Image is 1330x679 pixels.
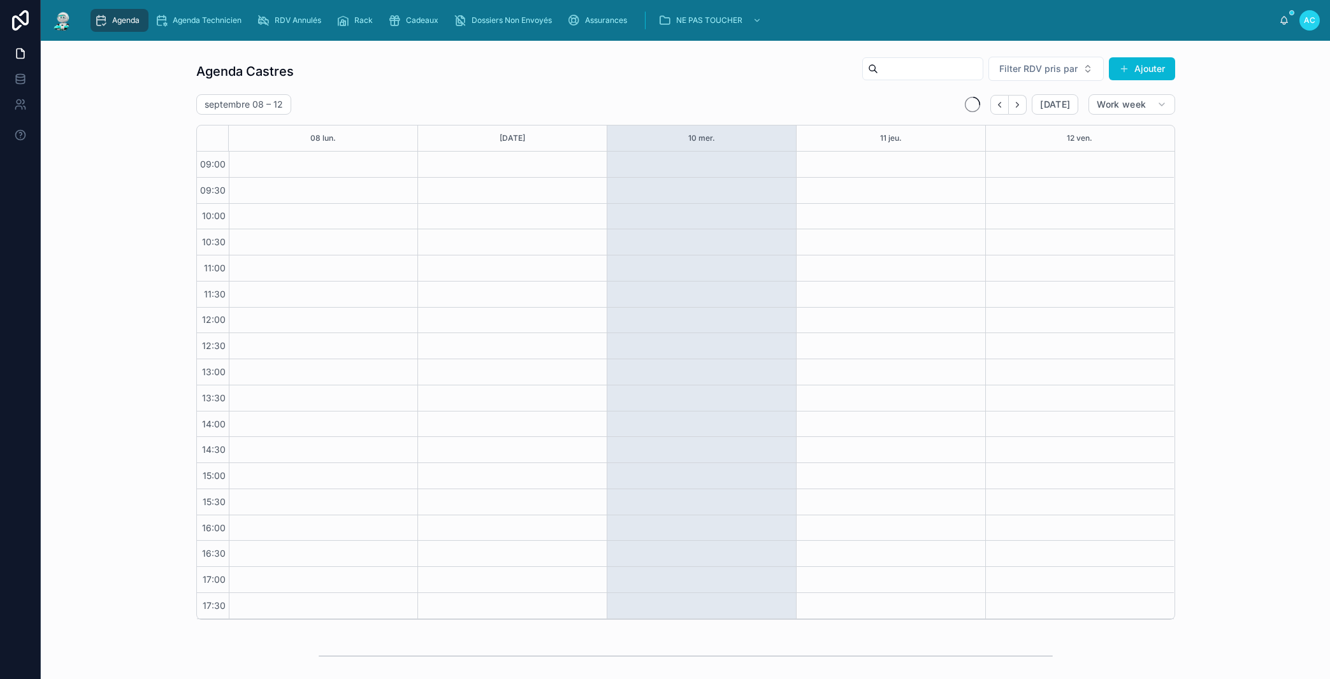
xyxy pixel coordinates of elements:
h2: septembre 08 – 12 [205,98,283,111]
span: 17:30 [199,600,229,611]
a: RDV Annulés [253,9,330,32]
a: NE PAS TOUCHER [654,9,768,32]
span: AC [1304,15,1315,25]
a: Agenda Technicien [151,9,250,32]
span: Agenda Technicien [173,15,242,25]
span: 10:30 [199,236,229,247]
span: 10:00 [199,210,229,221]
button: Select Button [988,57,1104,81]
span: 16:30 [199,548,229,559]
a: Dossiers Non Envoyés [450,9,561,32]
div: scrollable content [84,6,1279,34]
span: Assurances [585,15,627,25]
button: Next [1009,95,1027,115]
a: Cadeaux [384,9,447,32]
a: Agenda [90,9,148,32]
button: Back [990,95,1009,115]
button: [DATE] [500,125,525,151]
span: 13:30 [199,392,229,403]
button: 08 lun. [310,125,336,151]
span: Dossiers Non Envoyés [472,15,552,25]
span: 12:30 [199,340,229,351]
span: Rack [354,15,373,25]
span: 12:00 [199,314,229,325]
span: 09:00 [197,159,229,169]
span: 17:00 [199,574,229,585]
span: Cadeaux [406,15,438,25]
span: 15:00 [199,470,229,481]
button: Work week [1088,94,1175,115]
span: Work week [1097,99,1146,110]
span: 11:30 [201,289,229,299]
button: [DATE] [1032,94,1078,115]
span: [DATE] [1040,99,1070,110]
img: App logo [51,10,74,31]
span: Agenda [112,15,140,25]
span: 11:00 [201,262,229,273]
span: 14:00 [199,418,229,429]
button: Ajouter [1109,57,1175,80]
span: 14:30 [199,444,229,455]
a: Rack [333,9,382,32]
span: 16:00 [199,522,229,533]
span: NE PAS TOUCHER [676,15,742,25]
h1: Agenda Castres [196,62,294,80]
span: Filter RDV pris par [999,62,1078,75]
span: RDV Annulés [275,15,321,25]
span: 13:00 [199,366,229,377]
a: Assurances [563,9,636,32]
button: 11 jeu. [880,125,902,151]
span: 15:30 [199,496,229,507]
button: 12 ven. [1067,125,1092,151]
span: 09:30 [197,185,229,196]
button: 10 mer. [688,125,715,151]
